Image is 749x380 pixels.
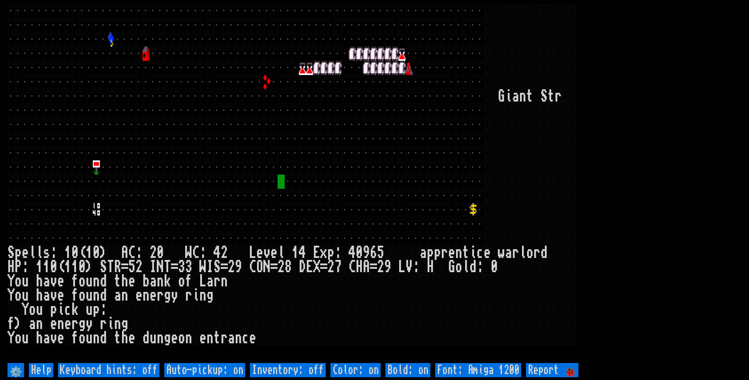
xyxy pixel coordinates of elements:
[128,260,135,274] div: 5
[57,260,64,274] div: (
[235,331,242,345] div: n
[469,260,477,274] div: d
[15,274,22,288] div: o
[171,260,178,274] div: =
[519,89,526,103] div: n
[178,274,185,288] div: o
[57,331,64,345] div: e
[36,331,43,345] div: h
[320,260,327,274] div: =
[15,288,22,303] div: o
[36,274,43,288] div: h
[157,274,164,288] div: n
[36,260,43,274] div: 1
[143,288,150,303] div: n
[29,317,36,331] div: a
[93,331,100,345] div: n
[114,317,121,331] div: n
[100,303,107,317] div: :
[292,246,299,260] div: 1
[8,274,15,288] div: Y
[484,246,491,260] div: e
[107,260,114,274] div: T
[86,246,93,260] div: 1
[150,288,157,303] div: e
[199,288,206,303] div: n
[327,260,334,274] div: 2
[135,260,143,274] div: 2
[121,288,128,303] div: n
[50,303,57,317] div: p
[256,246,263,260] div: e
[250,363,326,377] input: Inventory: off
[36,288,43,303] div: h
[64,303,71,317] div: c
[249,331,256,345] div: e
[86,260,93,274] div: )
[185,331,192,345] div: n
[57,303,64,317] div: i
[228,260,235,274] div: 2
[349,260,356,274] div: C
[64,317,71,331] div: e
[100,260,107,274] div: S
[363,260,370,274] div: A
[164,274,171,288] div: k
[79,246,86,260] div: (
[71,246,79,260] div: 0
[43,260,50,274] div: 1
[121,246,128,260] div: A
[79,288,86,303] div: o
[164,260,171,274] div: T
[114,274,121,288] div: t
[79,317,86,331] div: g
[93,303,100,317] div: p
[214,274,221,288] div: r
[8,363,24,377] input: ⚙️
[121,274,128,288] div: h
[157,331,164,345] div: n
[114,331,121,345] div: t
[22,274,29,288] div: u
[86,317,93,331] div: y
[135,288,143,303] div: e
[8,288,15,303] div: Y
[143,274,150,288] div: b
[43,246,50,260] div: s
[71,260,79,274] div: 1
[79,274,86,288] div: o
[334,246,342,260] div: :
[270,246,278,260] div: e
[43,331,50,345] div: a
[441,246,448,260] div: r
[71,303,79,317] div: k
[555,89,562,103] div: r
[57,288,64,303] div: e
[533,246,541,260] div: r
[100,274,107,288] div: d
[15,260,22,274] div: P
[128,246,135,260] div: C
[121,317,128,331] div: g
[235,260,242,274] div: 9
[50,246,57,260] div: :
[192,288,199,303] div: i
[278,260,285,274] div: 2
[249,246,256,260] div: L
[448,260,455,274] div: G
[22,303,29,317] div: Y
[15,331,22,345] div: o
[199,260,206,274] div: W
[263,246,270,260] div: v
[71,274,79,288] div: f
[313,246,320,260] div: E
[455,260,462,274] div: o
[334,260,342,274] div: 7
[114,288,121,303] div: a
[405,260,413,274] div: V
[356,246,363,260] div: 0
[242,331,249,345] div: c
[192,246,199,260] div: C
[398,260,405,274] div: L
[58,363,160,377] input: Keyboard hints: off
